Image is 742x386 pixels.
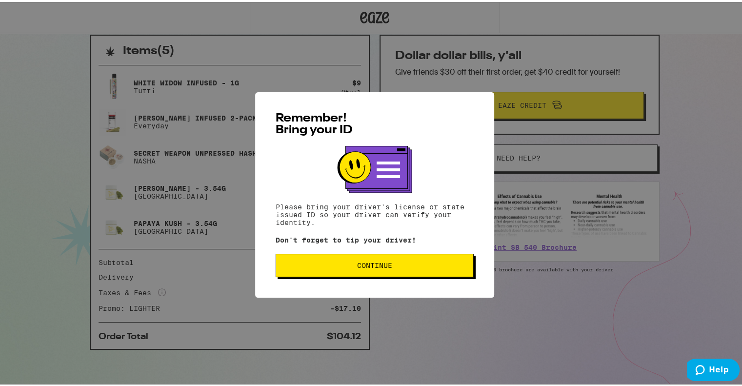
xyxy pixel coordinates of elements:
[276,252,474,275] button: Continue
[276,111,353,134] span: Remember! Bring your ID
[276,234,474,242] p: Don't forget to tip your driver!
[276,201,474,224] p: Please bring your driver's license or state issued ID so your driver can verify your identity.
[687,357,740,381] iframe: Opens a widget where you can find more information
[357,260,392,267] span: Continue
